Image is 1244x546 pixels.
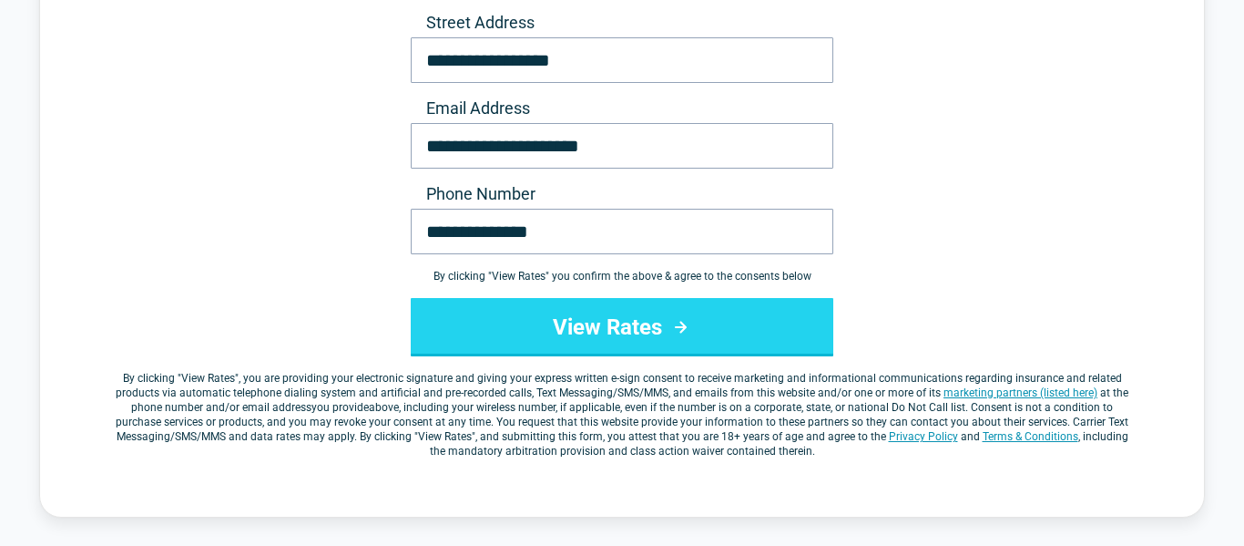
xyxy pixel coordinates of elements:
label: Email Address [411,98,833,119]
span: View Rates [181,372,235,385]
a: Terms & Conditions [983,430,1078,443]
label: Phone Number [411,183,833,205]
label: By clicking " ", you are providing your electronic signature and giving your express written e-si... [113,371,1131,458]
a: Privacy Policy [889,430,958,443]
a: marketing partners (listed here) [943,386,1097,399]
div: By clicking " View Rates " you confirm the above & agree to the consents below [411,269,833,283]
button: View Rates [411,298,833,356]
label: Street Address [411,12,833,34]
